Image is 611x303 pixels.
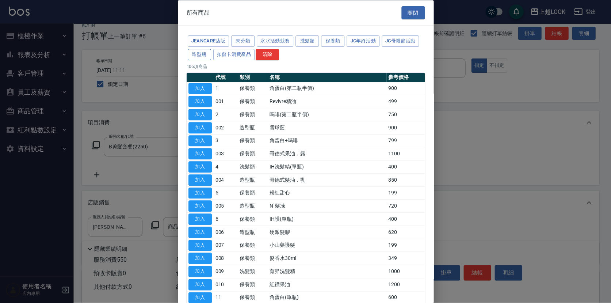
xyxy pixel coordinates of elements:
button: 加入 [188,135,212,146]
td: IH洗髮精(單瓶) [268,160,386,173]
td: 2 [214,108,238,121]
button: JC母親節活動 [382,35,419,47]
td: 保養類 [238,212,268,226]
button: 加入 [188,148,212,159]
td: 199 [386,239,424,252]
button: 加入 [188,174,212,185]
td: 5 [214,186,238,200]
td: 850 [386,173,424,186]
button: 加入 [188,83,212,94]
td: 保養類 [238,186,268,200]
td: 1200 [386,278,424,291]
td: 750 [386,108,424,121]
td: 900 [386,82,424,95]
td: 3 [214,134,238,147]
td: IH護(單瓶) [268,212,386,226]
th: 類別 [238,72,268,82]
td: 1000 [386,265,424,278]
td: 哥德式髮油．乳 [268,173,386,186]
td: 保養類 [238,82,268,95]
td: 角蛋白+嗎啡 [268,134,386,147]
td: 900 [386,121,424,134]
button: 扣儲卡消費產品 [213,49,255,60]
button: 加入 [188,187,212,198]
td: 007 [214,239,238,252]
th: 名稱 [268,72,386,82]
button: 加入 [188,239,212,251]
td: N˙髮凍 [268,199,386,212]
td: Revivre精油 [268,95,386,108]
td: 004 [214,173,238,186]
td: 720 [386,199,424,212]
button: 加入 [188,266,212,277]
td: 保養類 [238,147,268,160]
button: 加入 [188,200,212,212]
button: 保養類 [321,35,344,47]
button: 加入 [188,226,212,238]
td: 紅鑽果油 [268,278,386,291]
td: 009 [214,265,238,278]
td: 349 [386,251,424,265]
td: 002 [214,121,238,134]
button: 加入 [188,109,212,120]
button: 加入 [188,213,212,225]
th: 代號 [214,72,238,82]
td: 499 [386,95,424,108]
td: 001 [214,95,238,108]
td: 洗髮類 [238,160,268,173]
button: 加入 [188,161,212,173]
td: 199 [386,186,424,200]
button: 加入 [188,279,212,290]
span: 所有商品 [187,9,210,16]
td: 保養類 [238,134,268,147]
td: 1 [214,82,238,95]
button: 加入 [188,122,212,133]
td: 005 [214,199,238,212]
td: 粉紅甜心 [268,186,386,200]
button: 關閉 [401,6,425,19]
button: 加入 [188,292,212,303]
td: 角蛋白(第二瓶半價) [268,82,386,95]
button: 水水活動競賽 [257,35,293,47]
button: 清除 [256,49,279,60]
td: 003 [214,147,238,160]
td: 小山藥護髮 [268,239,386,252]
button: JC年終活動 [347,35,379,47]
td: 硬派髮膠 [268,226,386,239]
td: 雪球藍 [268,121,386,134]
button: 洗髮類 [295,35,319,47]
td: 保養類 [238,108,268,121]
td: 620 [386,226,424,239]
td: 保養類 [238,95,268,108]
td: 400 [386,212,424,226]
td: 保養類 [238,278,268,291]
td: 010 [214,278,238,291]
p: 106 項商品 [187,63,425,69]
td: 造型瓶 [238,173,268,186]
button: 未分類 [231,35,255,47]
button: 造型瓶 [188,49,211,60]
td: 4 [214,160,238,173]
td: 髮香水30ml [268,251,386,265]
td: 006 [214,226,238,239]
button: 加入 [188,253,212,264]
td: 造型瓶 [238,226,268,239]
td: 洗髮類 [238,265,268,278]
td: 799 [386,134,424,147]
td: 400 [386,160,424,173]
td: 造型瓶 [238,121,268,134]
td: 保養類 [238,239,268,252]
td: 造型瓶 [238,199,268,212]
td: 保養類 [238,251,268,265]
td: 哥德式果油．露 [268,147,386,160]
td: 嗎啡(第二瓶半價) [268,108,386,121]
td: 6 [214,212,238,226]
th: 參考價格 [386,72,424,82]
td: 育昇洗髮精 [268,265,386,278]
button: 加入 [188,96,212,107]
button: JeanCare店販 [188,35,229,47]
td: 1100 [386,147,424,160]
td: 008 [214,251,238,265]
